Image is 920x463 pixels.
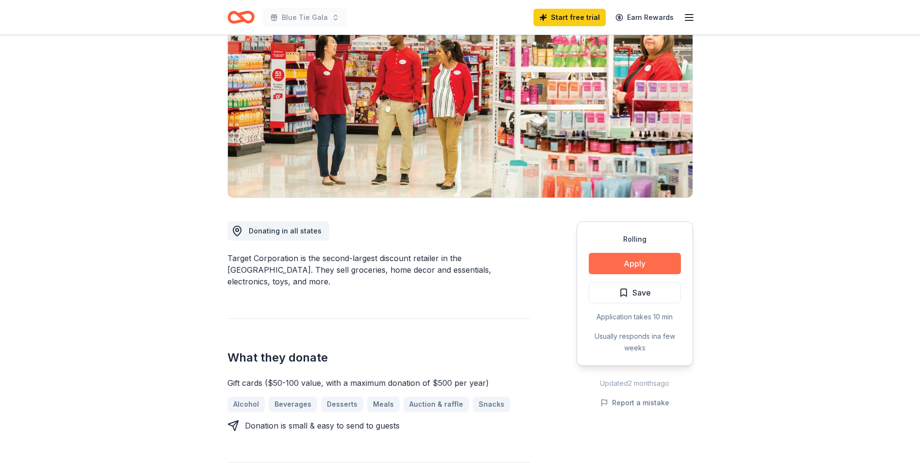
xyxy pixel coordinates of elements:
[227,397,265,412] a: Alcohol
[589,331,681,354] div: Usually responds in a few weeks
[589,253,681,274] button: Apply
[600,397,669,409] button: Report a mistake
[533,9,606,26] a: Start free trial
[282,12,328,23] span: Blue Tie Gala
[227,377,530,389] div: Gift cards ($50-100 value, with a maximum donation of $500 per year)
[262,8,347,27] button: Blue Tie Gala
[589,311,681,323] div: Application takes 10 min
[228,12,693,198] img: Image for Target
[577,378,693,389] div: Updated 2 months ago
[245,420,400,431] div: Donation is small & easy to send to guests
[227,6,255,29] a: Home
[249,227,322,235] span: Donating in all states
[367,397,400,412] a: Meals
[321,397,363,412] a: Desserts
[610,9,679,26] a: Earn Rewards
[632,286,651,299] span: Save
[227,350,530,365] h2: What they donate
[227,252,530,287] div: Target Corporation is the second-largest discount retailer in the [GEOGRAPHIC_DATA]. They sell gr...
[269,397,317,412] a: Beverages
[589,282,681,303] button: Save
[589,233,681,245] div: Rolling
[473,397,510,412] a: Snacks
[404,397,469,412] a: Auction & raffle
